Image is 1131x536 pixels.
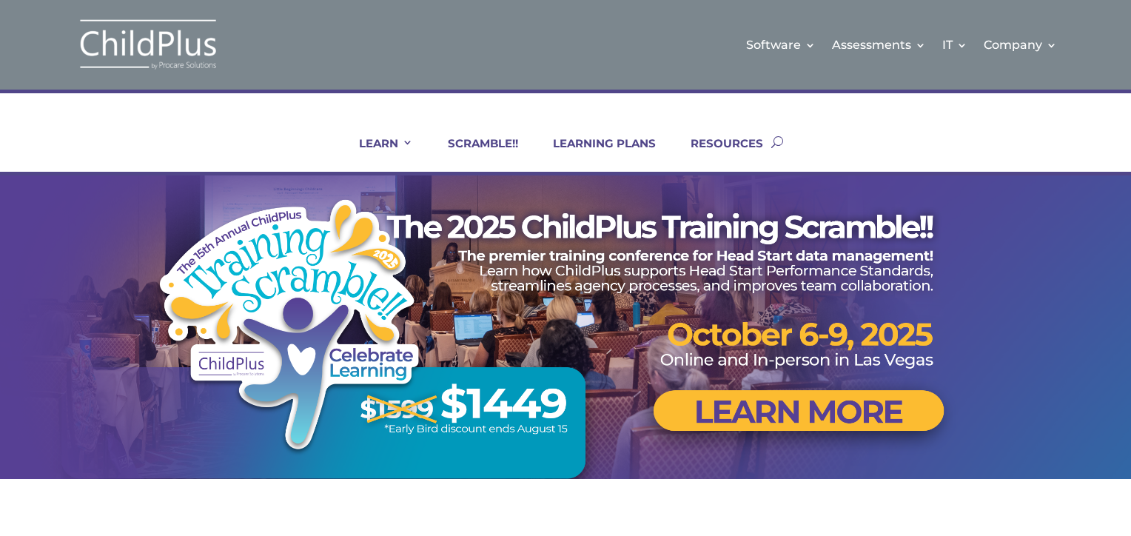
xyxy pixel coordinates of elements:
a: IT [942,15,967,75]
a: RESOURCES [672,136,763,172]
a: LEARNING PLANS [534,136,656,172]
a: SCRAMBLE!! [429,136,518,172]
a: Company [984,15,1057,75]
a: LEARN [340,136,413,172]
a: Software [746,15,816,75]
a: Assessments [832,15,926,75]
